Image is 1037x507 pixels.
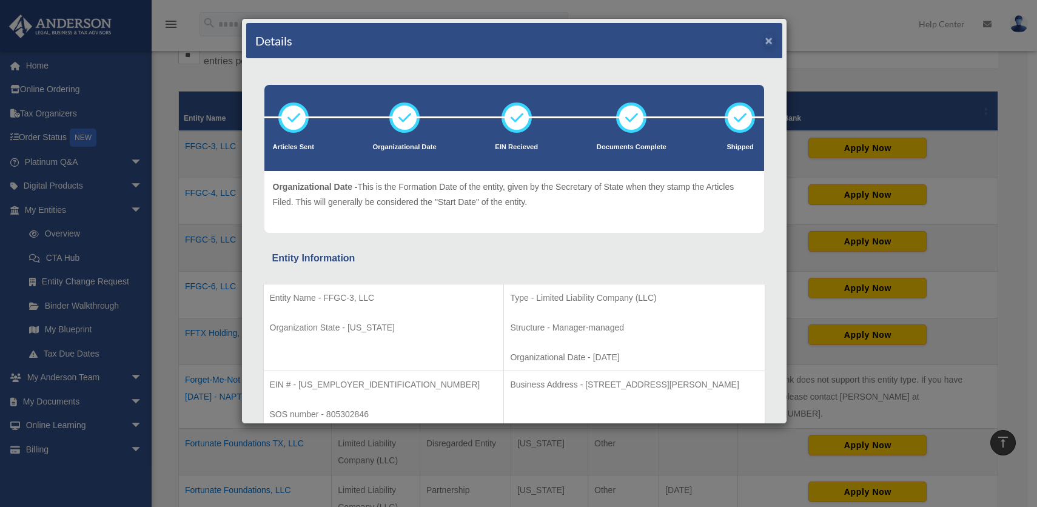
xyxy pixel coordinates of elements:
[273,180,756,209] p: This is the Formation Date of the entity, given by the Secretary of State when they stamp the Art...
[495,141,538,153] p: EIN Recieved
[273,141,314,153] p: Articles Sent
[765,34,773,47] button: ×
[597,141,666,153] p: Documents Complete
[510,290,758,306] p: Type - Limited Liability Company (LLC)
[273,182,358,192] span: Organizational Date -
[510,377,758,392] p: Business Address - [STREET_ADDRESS][PERSON_NAME]
[510,320,758,335] p: Structure - Manager-managed
[373,141,437,153] p: Organizational Date
[270,407,498,422] p: SOS number - 805302846
[255,32,292,49] h4: Details
[270,320,498,335] p: Organization State - [US_STATE]
[725,141,755,153] p: Shipped
[510,350,758,365] p: Organizational Date - [DATE]
[270,377,498,392] p: EIN # - [US_EMPLOYER_IDENTIFICATION_NUMBER]
[272,250,756,267] div: Entity Information
[270,290,498,306] p: Entity Name - FFGC-3, LLC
